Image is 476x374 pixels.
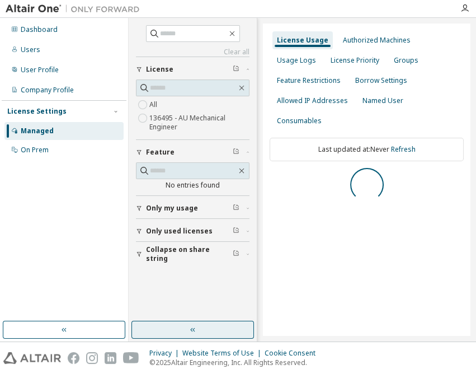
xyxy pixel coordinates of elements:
[146,245,233,263] span: Collapse on share string
[277,116,322,125] div: Consumables
[136,181,249,190] div: No entries found
[6,3,145,15] img: Altair One
[270,138,464,161] div: Last updated at: Never
[362,96,403,105] div: Named User
[182,349,265,358] div: Website Terms of Use
[136,48,249,57] a: Clear all
[3,352,61,364] img: altair_logo.svg
[86,352,98,364] img: instagram.svg
[21,127,54,135] div: Managed
[146,204,198,213] span: Only my usage
[146,227,213,236] span: Only used licenses
[146,148,175,157] span: Feature
[233,65,239,74] span: Clear filter
[149,98,159,111] label: All
[21,146,49,155] div: On Prem
[149,349,182,358] div: Privacy
[68,352,79,364] img: facebook.svg
[21,25,58,34] div: Dashboard
[146,65,173,74] span: License
[233,250,239,259] span: Clear filter
[277,36,328,45] div: License Usage
[277,96,348,105] div: Allowed IP Addresses
[21,86,74,95] div: Company Profile
[136,140,249,165] button: Feature
[233,148,239,157] span: Clear filter
[136,196,249,221] button: Only my usage
[277,56,316,65] div: Usage Logs
[233,204,239,213] span: Clear filter
[277,76,341,85] div: Feature Restrictions
[394,56,418,65] div: Groups
[7,107,67,116] div: License Settings
[233,227,239,236] span: Clear filter
[136,57,249,82] button: License
[265,349,322,358] div: Cookie Consent
[21,45,40,54] div: Users
[21,66,59,74] div: User Profile
[136,219,249,244] button: Only used licenses
[391,144,416,154] a: Refresh
[123,352,139,364] img: youtube.svg
[149,358,322,367] p: © 2025 Altair Engineering, Inc. All Rights Reserved.
[136,242,249,267] button: Collapse on share string
[355,76,407,85] div: Borrow Settings
[331,56,379,65] div: License Priority
[149,111,249,134] label: 136495 - AU Mechanical Engineer
[343,36,411,45] div: Authorized Machines
[105,352,116,364] img: linkedin.svg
